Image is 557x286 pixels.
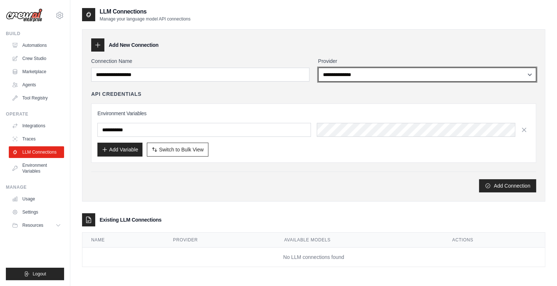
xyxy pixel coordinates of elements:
th: Name [82,233,164,248]
a: Automations [9,39,64,51]
th: Available Models [275,233,443,248]
span: Resources [22,222,43,228]
a: Usage [9,193,64,205]
h2: LLM Connections [100,7,190,16]
div: Manage [6,184,64,190]
div: Operate [6,111,64,117]
h4: API Credentials [91,90,141,98]
button: Logout [6,268,64,280]
a: Marketplace [9,66,64,78]
h3: Add New Connection [109,41,159,49]
h3: Environment Variables [97,110,530,117]
a: Agents [9,79,64,91]
button: Resources [9,219,64,231]
img: Logo [6,8,42,22]
label: Provider [318,57,536,65]
a: Crew Studio [9,53,64,64]
p: Manage your language model API connections [100,16,190,22]
button: Add Variable [97,143,142,157]
th: Provider [164,233,275,248]
a: Traces [9,133,64,145]
th: Actions [443,233,545,248]
div: Build [6,31,64,37]
a: LLM Connections [9,146,64,158]
label: Connection Name [91,57,309,65]
span: Logout [33,271,46,277]
span: Switch to Bulk View [159,146,204,153]
h3: Existing LLM Connections [100,216,161,223]
a: Settings [9,206,64,218]
a: Tool Registry [9,92,64,104]
button: Add Connection [479,179,536,192]
button: Switch to Bulk View [147,143,208,157]
td: No LLM connections found [82,248,545,267]
a: Integrations [9,120,64,132]
a: Environment Variables [9,159,64,177]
